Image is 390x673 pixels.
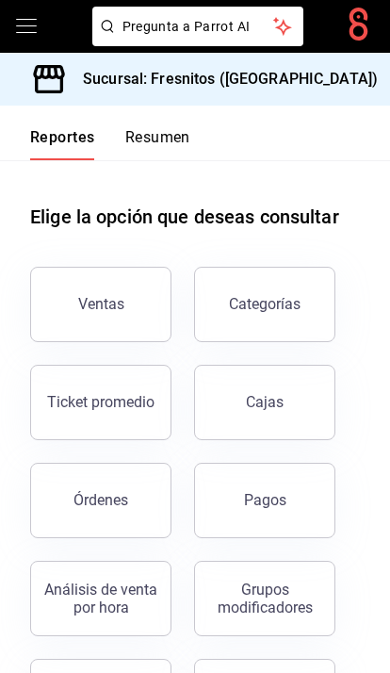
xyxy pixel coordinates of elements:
button: Ticket promedio [30,365,171,440]
button: Resumen [125,128,190,160]
div: Ventas [78,295,124,313]
div: Ticket promedio [47,393,154,411]
button: Categorías [194,267,335,342]
div: Grupos modificadores [206,581,323,616]
button: Grupos modificadores [194,561,335,636]
button: Reportes [30,128,95,160]
h3: Sucursal: Fresnitos ([GEOGRAPHIC_DATA]) [68,68,378,90]
div: Cajas [246,391,284,414]
div: Análisis de venta por hora [42,581,159,616]
button: Ventas [30,267,171,342]
button: Análisis de venta por hora [30,561,171,636]
div: navigation tabs [30,128,190,160]
span: Pregunta a Parrot AI [122,17,274,37]
button: Pagos [194,463,335,538]
a: Cajas [194,365,335,440]
button: Pregunta a Parrot AI [92,7,303,46]
button: open drawer [15,15,38,38]
button: Órdenes [30,463,171,538]
div: Órdenes [73,491,128,509]
div: Pagos [244,491,286,509]
div: Categorías [229,295,301,313]
h1: Elige la opción que deseas consultar [30,203,339,231]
